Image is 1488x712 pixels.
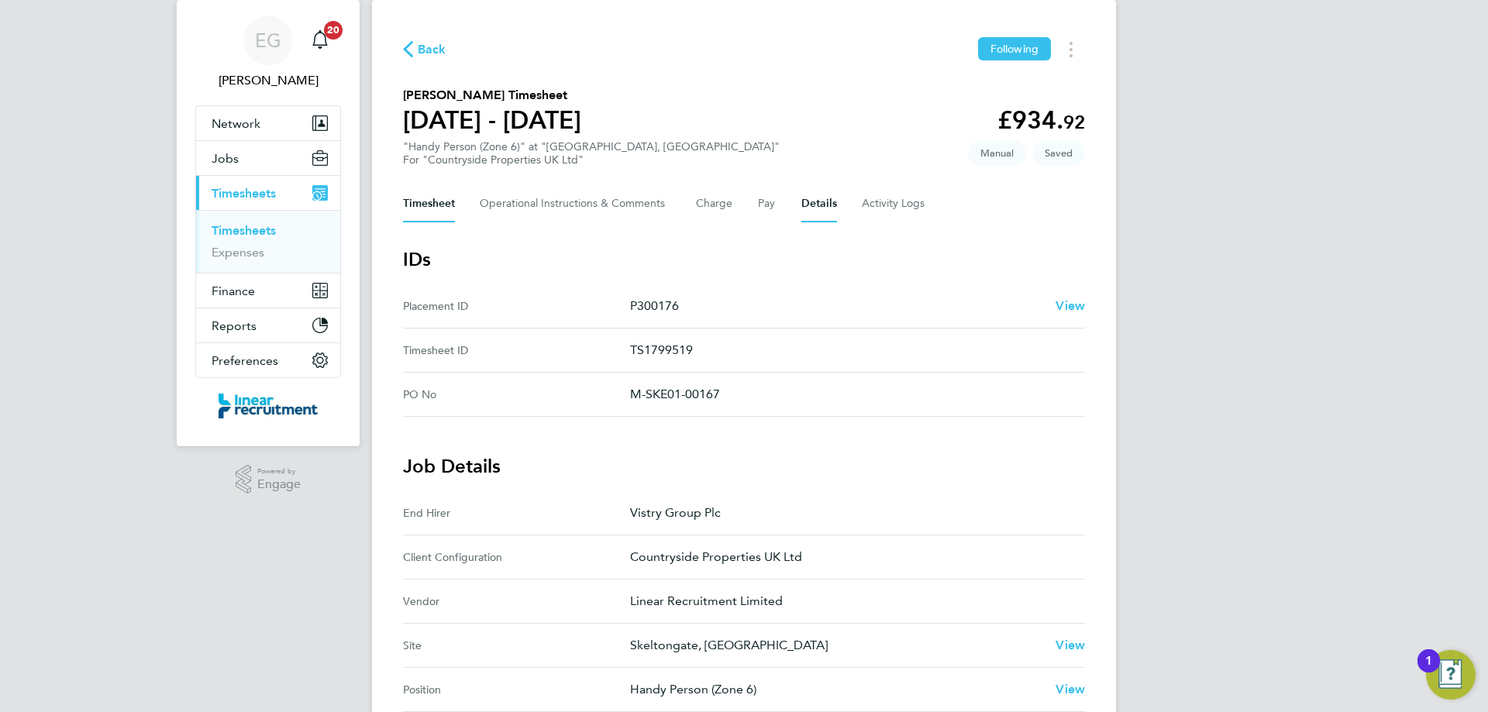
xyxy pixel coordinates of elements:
div: Timesheet ID [403,341,630,359]
div: For "Countryside Properties UK Ltd" [403,153,780,167]
h1: [DATE] - [DATE] [403,105,581,136]
span: Jobs [212,151,239,166]
p: Countryside Properties UK Ltd [630,548,1073,566]
div: Vendor [403,592,630,611]
div: PO No [403,385,630,404]
span: Back [418,40,446,59]
span: View [1056,682,1085,697]
a: Go to home page [195,394,341,418]
a: View [1056,680,1085,699]
div: Position [403,680,630,699]
span: View [1056,298,1085,313]
span: 20 [324,21,343,40]
span: Finance [212,284,255,298]
button: Reports [196,308,340,342]
span: This timesheet is Saved. [1032,140,1085,166]
button: Timesheets [196,176,340,210]
p: Vistry Group Plc [630,504,1073,522]
button: Timesheet [403,185,455,222]
p: TS1799519 [630,341,1073,359]
button: Charge [696,185,733,222]
p: Handy Person (Zone 6) [630,680,1043,699]
button: Jobs [196,141,340,175]
span: Eshanthi Goonetilleke [195,71,341,90]
button: Finance [196,273,340,308]
a: View [1056,297,1085,315]
div: End Hirer [403,504,630,522]
div: Client Configuration [403,548,630,566]
button: Timesheets Menu [1057,37,1085,61]
div: "Handy Person (Zone 6)" at "[GEOGRAPHIC_DATA], [GEOGRAPHIC_DATA]" [403,140,780,167]
span: Timesheets [212,186,276,201]
div: Timesheets [196,210,340,273]
span: Network [212,116,260,131]
button: Preferences [196,343,340,377]
a: EG[PERSON_NAME] [195,15,341,90]
div: Placement ID [403,297,630,315]
app-decimal: £934. [997,105,1085,135]
button: Following [978,37,1051,60]
h3: IDs [403,247,1085,272]
button: Operational Instructions & Comments [480,185,671,222]
h3: Job Details [403,454,1085,479]
button: Open Resource Center, 1 new notification [1426,650,1476,700]
button: Back [403,40,446,59]
button: Details [801,185,837,222]
button: Network [196,106,340,140]
a: Timesheets [212,223,276,238]
span: View [1056,638,1085,652]
a: View [1056,636,1085,655]
p: Linear Recruitment Limited [630,592,1073,611]
span: EG [255,30,281,50]
a: Expenses [212,245,264,260]
button: Activity Logs [862,185,927,222]
a: Powered byEngage [236,465,301,494]
span: Preferences [212,353,278,368]
span: Following [990,42,1038,56]
p: M-SKE01-00167 [630,385,1073,404]
span: This timesheet was manually created. [968,140,1026,166]
img: linearrecruitment-logo-retina.png [219,394,318,418]
a: 20 [305,15,336,65]
span: Reports [212,318,257,333]
div: Site [403,636,630,655]
p: P300176 [630,297,1043,315]
h2: [PERSON_NAME] Timesheet [403,86,581,105]
span: Powered by [257,465,301,478]
span: 92 [1063,111,1085,133]
p: Skeltongate, [GEOGRAPHIC_DATA] [630,636,1043,655]
button: Pay [758,185,777,222]
span: Engage [257,478,301,491]
div: 1 [1425,661,1432,681]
